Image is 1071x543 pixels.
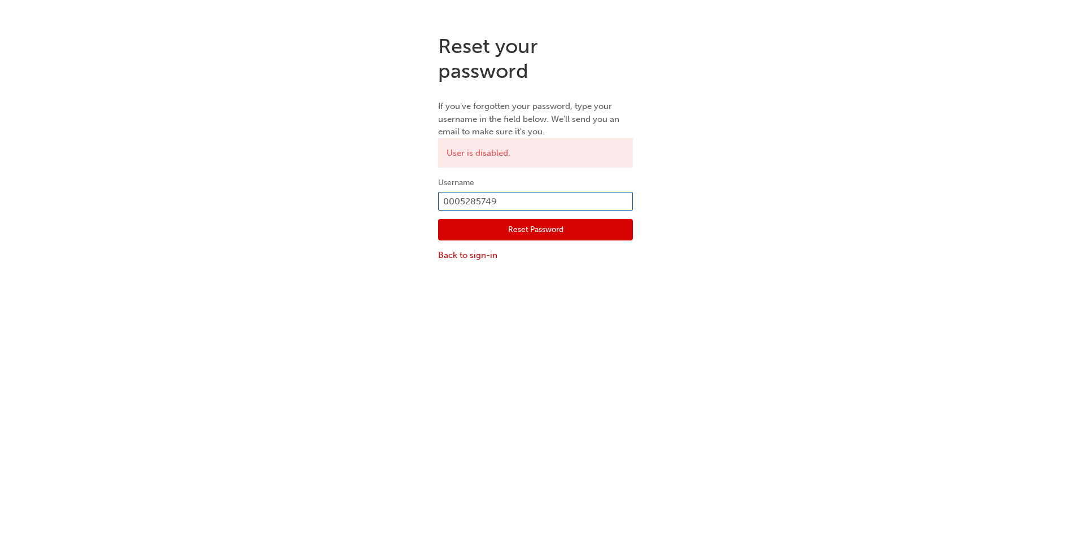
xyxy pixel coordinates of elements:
a: Back to sign-in [438,249,633,262]
div: User is disabled. [438,138,633,168]
input: Username [438,192,633,211]
h1: Reset your password [438,34,633,83]
button: Reset Password [438,219,633,240]
label: Username [438,176,633,190]
p: If you've forgotten your password, type your username in the field below. We'll send you an email... [438,100,633,138]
